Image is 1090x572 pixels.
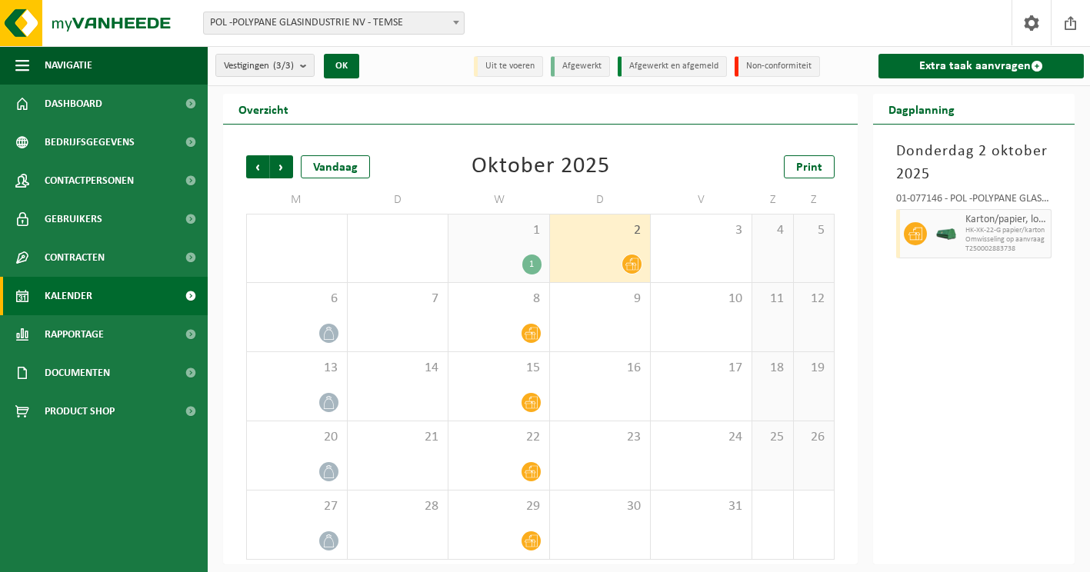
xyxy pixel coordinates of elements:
[456,498,542,515] span: 29
[558,222,643,239] span: 2
[760,360,785,377] span: 18
[355,291,441,308] span: 7
[246,186,348,214] td: M
[551,56,610,77] li: Afgewerkt
[45,200,102,238] span: Gebruikers
[896,194,1052,209] div: 01-077146 - POL -POLYPANE GLASINDUSTRIE NV - TEMSE
[965,214,1047,226] span: Karton/papier, los (bedrijven)
[558,291,643,308] span: 9
[558,360,643,377] span: 16
[760,429,785,446] span: 25
[45,392,115,431] span: Product Shop
[223,94,304,124] h2: Overzicht
[878,54,1084,78] a: Extra taak aanvragen
[45,277,92,315] span: Kalender
[301,155,370,178] div: Vandaag
[246,155,269,178] span: Vorige
[735,56,820,77] li: Non-conformiteit
[558,498,643,515] span: 30
[658,360,744,377] span: 17
[456,429,542,446] span: 22
[348,186,449,214] td: D
[802,291,827,308] span: 12
[965,244,1047,254] span: T250002883738
[651,186,752,214] td: V
[658,291,744,308] span: 10
[215,54,315,77] button: Vestigingen(3/3)
[522,254,542,274] div: 1
[896,140,1052,186] h3: Donderdag 2 oktober 2025
[752,186,794,214] td: Z
[760,291,785,308] span: 11
[472,155,610,178] div: Oktober 2025
[784,155,835,178] a: Print
[355,429,441,446] span: 21
[204,12,464,34] span: POL -POLYPANE GLASINDUSTRIE NV - TEMSE
[255,360,339,377] span: 13
[550,186,652,214] td: D
[873,94,970,124] h2: Dagplanning
[456,222,542,239] span: 1
[794,186,835,214] td: Z
[448,186,550,214] td: W
[618,56,727,77] li: Afgewerkt en afgemeld
[255,498,339,515] span: 27
[355,498,441,515] span: 28
[355,360,441,377] span: 14
[796,161,822,174] span: Print
[273,61,294,71] count: (3/3)
[270,155,293,178] span: Volgende
[255,291,339,308] span: 6
[658,429,744,446] span: 24
[965,226,1047,235] span: HK-XK-22-G papier/karton
[658,498,744,515] span: 31
[224,55,294,78] span: Vestigingen
[802,429,827,446] span: 26
[474,56,543,77] li: Uit te voeren
[935,228,958,240] img: HK-XK-22-GN-00
[45,161,134,200] span: Contactpersonen
[45,46,92,85] span: Navigatie
[255,429,339,446] span: 20
[45,354,110,392] span: Documenten
[802,360,827,377] span: 19
[558,429,643,446] span: 23
[802,222,827,239] span: 5
[456,360,542,377] span: 15
[760,222,785,239] span: 4
[658,222,744,239] span: 3
[45,238,105,277] span: Contracten
[965,235,1047,244] span: Omwisseling op aanvraag
[45,123,135,161] span: Bedrijfsgegevens
[45,85,102,123] span: Dashboard
[324,54,359,78] button: OK
[456,291,542,308] span: 8
[45,315,104,354] span: Rapportage
[203,12,465,35] span: POL -POLYPANE GLASINDUSTRIE NV - TEMSE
